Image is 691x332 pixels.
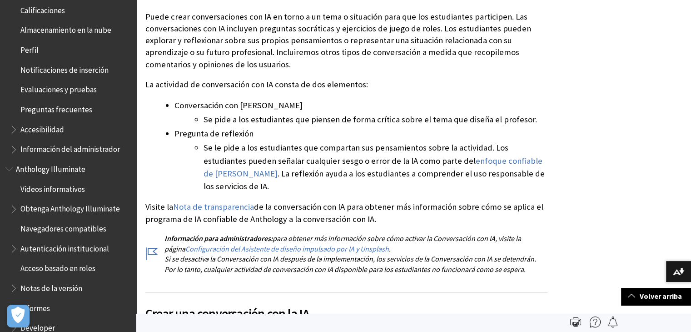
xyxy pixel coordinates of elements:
[145,233,547,274] p: para obtener más información sobre cómo activar la Conversación con IA, visite la página . Si se ...
[20,201,120,214] span: Obtenga Anthology Illuminate
[20,3,65,15] span: Calificaciones
[20,181,85,194] span: Videos informativos
[607,317,618,327] img: Follow this page
[20,82,97,95] span: Evaluaciones y pruebas
[145,292,547,323] h2: Crear una conversación con la IA
[204,141,547,192] li: Se le pide a los estudiantes que compartan sus pensamientos sobre la actividad. Los estudiantes p...
[174,127,547,192] li: Pregunta de reflexión
[20,122,64,134] span: Accesibilidad
[16,161,85,174] span: Anthology Illuminate
[20,142,120,154] span: Información del administrador
[173,201,254,212] a: Nota de transparencia
[20,241,109,253] span: Autenticación institucional
[204,113,547,126] li: Se pide a los estudiantes que piensen de forma crítica sobre el tema que diseña el profesor.
[621,288,691,305] a: Volver arriba
[20,42,39,55] span: Perfil
[164,234,273,243] span: Información para administradores:
[20,301,50,313] span: Informes
[185,244,389,254] a: Configuración del Asistente de diseño impulsado por IA y Unsplash
[20,221,106,233] span: Navegadores compatibles
[20,261,95,273] span: Acceso basado en roles
[20,62,109,75] span: Notificaciones de inserción
[570,317,581,327] img: Print
[20,23,111,35] span: Almacenamiento en la nube
[7,305,30,327] button: Abrir preferencias
[145,201,547,225] p: Visite la de la conversación con IA para obtener más información sobre cómo se aplica el programa...
[204,156,542,179] a: enfoque confiable de [PERSON_NAME]
[174,99,547,126] li: Conversación con [PERSON_NAME]
[20,102,92,114] span: Preguntas frecuentes
[145,11,547,70] p: Puede crear conversaciones con IA en torno a un tema o situación para que los estudiantes partici...
[145,79,547,91] p: La actividad de conversación con IA consta de dos elementos:
[20,281,82,293] span: Notas de la versión
[590,317,601,327] img: More help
